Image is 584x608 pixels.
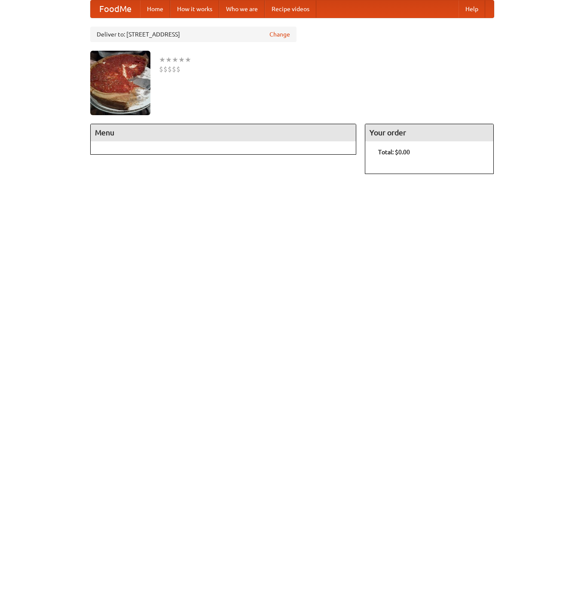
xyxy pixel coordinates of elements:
li: ★ [178,55,185,64]
a: Home [140,0,170,18]
a: Change [269,30,290,39]
li: $ [172,64,176,74]
li: $ [159,64,163,74]
li: ★ [165,55,172,64]
li: $ [168,64,172,74]
b: Total: $0.00 [378,149,410,156]
li: ★ [172,55,178,64]
div: Deliver to: [STREET_ADDRESS] [90,27,297,42]
img: angular.jpg [90,51,150,115]
a: Who we are [219,0,265,18]
a: Help [459,0,485,18]
a: FoodMe [91,0,140,18]
li: $ [163,64,168,74]
li: ★ [159,55,165,64]
li: $ [176,64,180,74]
h4: Your order [365,124,493,141]
a: Recipe videos [265,0,316,18]
h4: Menu [91,124,356,141]
a: How it works [170,0,219,18]
li: ★ [185,55,191,64]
